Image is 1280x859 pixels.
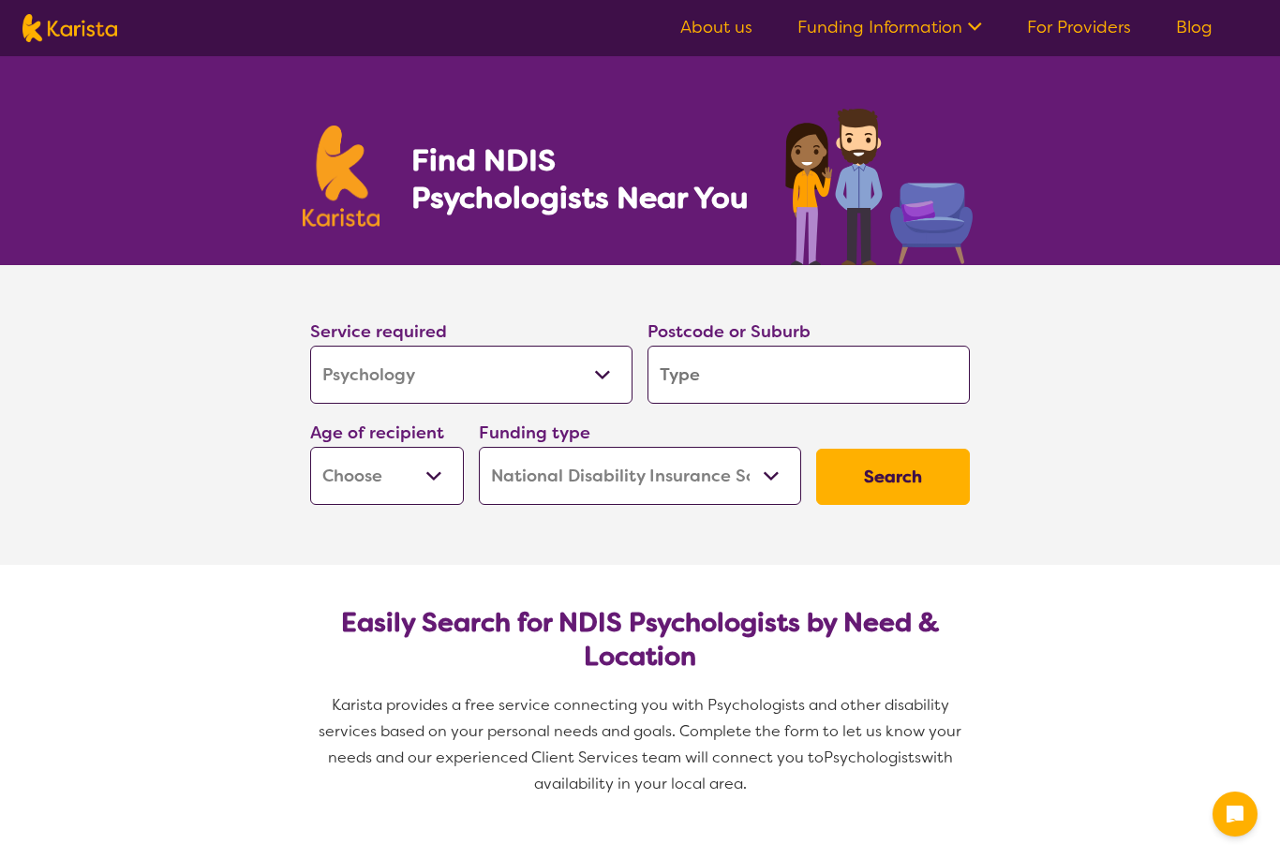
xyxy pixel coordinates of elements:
a: Blog [1176,16,1213,38]
label: Postcode or Suburb [647,320,811,343]
a: About us [680,16,752,38]
h2: Easily Search for NDIS Psychologists by Need & Location [325,606,955,674]
button: Search [816,449,970,505]
input: Type [647,346,970,404]
label: Age of recipient [310,422,444,444]
h1: Find NDIS Psychologists Near You [411,141,758,216]
label: Service required [310,320,447,343]
label: Funding type [479,422,590,444]
span: Psychologists [824,748,921,767]
img: Karista logo [303,126,380,227]
a: Funding Information [797,16,982,38]
img: Karista logo [22,14,117,42]
img: psychology [779,101,977,265]
span: Karista provides a free service connecting you with Psychologists and other disability services b... [319,695,965,767]
a: For Providers [1027,16,1131,38]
